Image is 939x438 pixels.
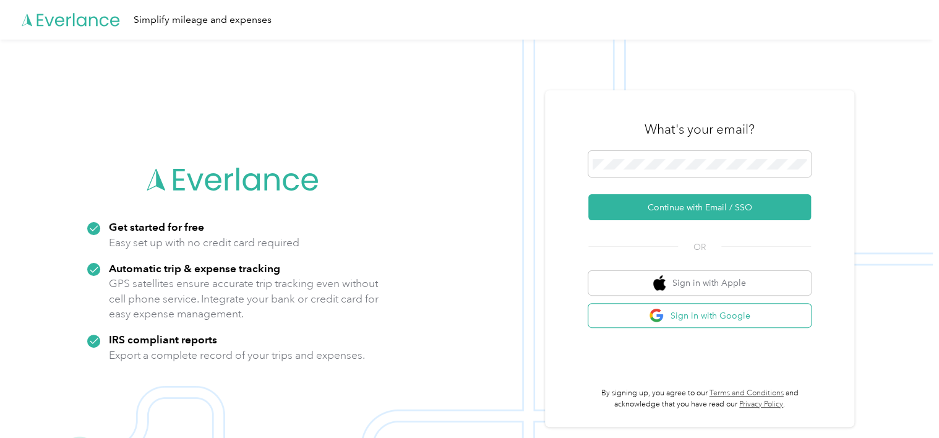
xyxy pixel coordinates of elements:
[109,235,299,251] p: Easy set up with no credit card required
[649,308,664,324] img: google logo
[653,275,666,291] img: apple logo
[134,12,272,28] div: Simplify mileage and expenses
[109,262,280,275] strong: Automatic trip & expense tracking
[710,389,784,398] a: Terms and Conditions
[109,220,204,233] strong: Get started for free
[109,276,379,322] p: GPS satellites ensure accurate trip tracking even without cell phone service. Integrate your bank...
[588,194,811,220] button: Continue with Email / SSO
[588,271,811,295] button: apple logoSign in with Apple
[588,304,811,328] button: google logoSign in with Google
[588,388,811,410] p: By signing up, you agree to our and acknowledge that you have read our .
[739,400,783,409] a: Privacy Policy
[109,333,217,346] strong: IRS compliant reports
[645,121,755,138] h3: What's your email?
[109,348,365,363] p: Export a complete record of your trips and expenses.
[678,241,721,254] span: OR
